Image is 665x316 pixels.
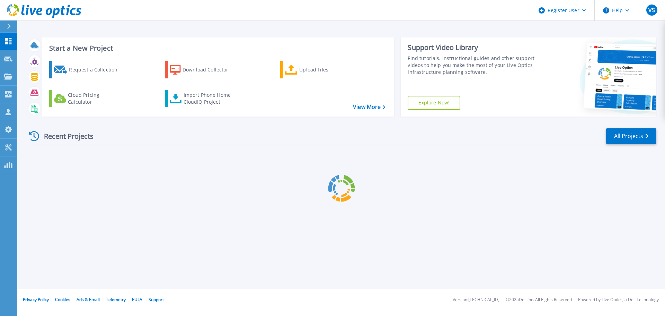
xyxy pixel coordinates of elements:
div: Support Video Library [408,43,538,52]
li: Powered by Live Optics, a Dell Technology [578,298,659,302]
a: Request a Collection [49,61,126,78]
a: Ads & Email [77,297,100,302]
div: Import Phone Home CloudIQ Project [184,92,238,105]
div: Request a Collection [69,63,124,77]
a: Support [149,297,164,302]
div: Download Collector [183,63,238,77]
h3: Start a New Project [49,44,385,52]
span: VS [648,7,655,13]
a: Telemetry [106,297,126,302]
a: View More [353,104,385,110]
a: Upload Files [280,61,357,78]
a: Cloud Pricing Calculator [49,90,126,107]
li: Version: [TECHNICAL_ID] [453,298,499,302]
a: Download Collector [165,61,242,78]
a: Privacy Policy [23,297,49,302]
a: EULA [132,297,142,302]
li: © 2025 Dell Inc. All Rights Reserved [506,298,572,302]
div: Upload Files [299,63,355,77]
div: Recent Projects [27,128,103,145]
div: Find tutorials, instructional guides and other support videos to help you make the most of your L... [408,55,538,76]
div: Cloud Pricing Calculator [68,92,123,105]
a: Explore Now! [408,96,460,110]
a: Cookies [55,297,70,302]
a: All Projects [606,128,656,144]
